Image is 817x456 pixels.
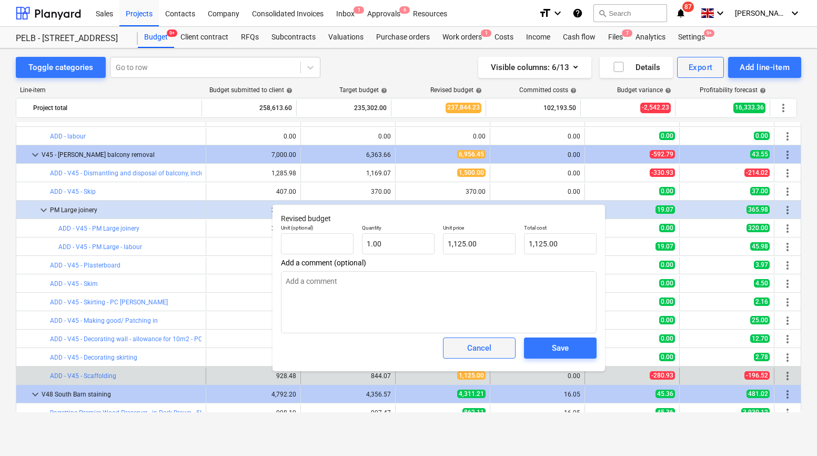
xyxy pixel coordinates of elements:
[371,409,391,417] div: 907.47
[650,150,675,158] span: -592.79
[747,390,770,398] span: 481.02
[174,27,235,48] a: Client contract
[663,87,671,94] span: help
[495,188,580,195] div: 0.00
[473,133,486,140] div: 0.00
[467,341,491,355] div: Cancel
[481,29,491,37] span: 1
[495,409,580,417] div: 16.05
[50,372,116,380] a: ADD - V45 - Scaffolding
[265,27,322,48] div: Subcontracts
[557,27,602,48] div: Cash flow
[457,150,486,158] span: 6,956.45
[50,133,86,140] a: ADD - labour
[488,27,520,48] a: Costs
[781,388,794,401] span: More actions
[446,103,481,113] span: 237,844.23
[659,187,675,195] span: 0.00
[50,317,158,324] a: ADD - V45 - Making good/ Patching in
[33,100,197,116] div: Project total
[339,86,387,94] div: Target budget
[50,280,98,288] a: ADD - V45 - Skim
[781,222,794,235] span: More actions
[655,390,675,398] span: 45.36
[650,371,675,380] span: -280.93
[754,261,770,269] span: 3.97
[495,133,580,140] div: 0.00
[50,299,168,306] a: ADD - V45 - Skirting - PC [PERSON_NAME]
[750,316,770,324] span: 25.00
[704,29,714,37] span: 9+
[42,386,201,403] div: V48 South Barn staining
[276,409,296,417] div: 998.19
[524,224,597,233] p: Total cost
[305,391,391,398] div: 4,356.57
[551,7,564,19] i: keyboard_arrow_down
[750,334,770,343] span: 12.70
[640,103,671,113] span: -2,542.23
[379,87,387,94] span: help
[495,151,580,158] div: 0.00
[612,61,660,74] div: Details
[322,27,370,48] a: Valuations
[750,242,770,251] span: 45.98
[781,333,794,345] span: More actions
[210,391,296,398] div: 4,792.20
[443,338,516,359] button: Cancel
[50,354,137,361] a: ADD - V45 - Decorating skirting
[659,279,675,288] span: 0.00
[50,202,201,219] div: PM Large joinery
[781,407,794,419] span: More actions
[740,61,790,74] div: Add line-item
[659,224,675,232] span: 0.00
[284,133,296,140] div: 0.00
[491,61,579,74] div: Visible columns : 6/13
[495,170,580,177] div: 0.00
[50,409,215,417] a: Barrettine Premier Wood Preserver - in Dark Brown - 5L tins
[629,27,672,48] a: Analytics
[750,187,770,195] span: 37.00
[689,61,713,74] div: Export
[206,100,292,116] div: 258,613.60
[781,185,794,198] span: More actions
[754,279,770,288] span: 4.50
[781,277,794,290] span: More actions
[781,241,794,253] span: More actions
[714,7,727,19] i: keyboard_arrow_down
[478,57,591,78] button: Visible columns:6/13
[167,29,177,37] span: 9+
[138,27,174,48] div: Budget
[777,102,790,114] span: More actions
[552,341,569,355] div: Save
[700,86,766,94] div: Profitability forecast
[672,27,711,48] a: Settings9+
[781,370,794,382] span: More actions
[568,87,577,94] span: help
[281,259,597,267] span: Add a comment (optional)
[735,9,788,17] span: [PERSON_NAME]
[781,148,794,161] span: More actions
[354,6,364,14] span: 1
[781,204,794,216] span: More actions
[744,168,770,177] span: -214.02
[50,170,332,177] a: ADD - V45 - Dismantling and disposal of balcony, including making good external wall - Labour only
[655,205,675,214] span: 19.07
[457,168,486,177] span: 1,500.00
[520,27,557,48] a: Income
[659,298,675,306] span: 0.00
[462,408,486,417] span: 862.11
[37,204,50,216] span: keyboard_arrow_down
[675,7,686,19] i: notifications
[659,261,675,269] span: 0.00
[271,170,296,177] div: 1,285.98
[672,27,711,48] div: Settings
[29,388,42,401] span: keyboard_arrow_down
[276,188,296,195] div: 407.00
[370,27,436,48] a: Purchase orders
[754,298,770,306] span: 2.16
[602,27,629,48] a: Files7
[659,316,675,324] span: 0.00
[28,61,93,74] div: Toggle categories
